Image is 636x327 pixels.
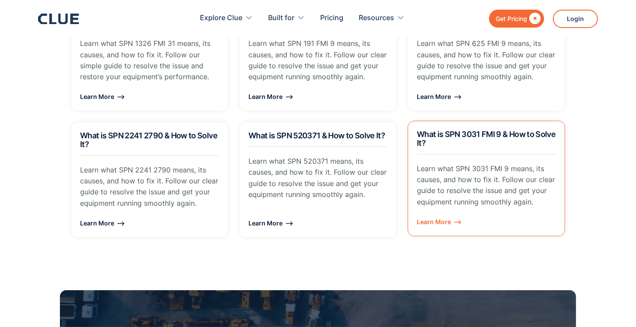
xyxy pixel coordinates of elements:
div: Learn More ⟶ [248,218,388,229]
div: Get Pricing [496,13,527,24]
div: Explore Clue [200,4,242,32]
a: What is SPN 3031 FMI 9 & How to Solve It?Learn what SPN 3031 FMI 9 means, its causes, and how to ... [408,121,565,236]
div: Learn More ⟶ [80,91,219,102]
p: Learn what SPN 625 FMI 9 means, its causes, and how to fix it. Follow our clear guide to resolve ... [417,38,556,82]
h2: What is SPN 3031 FMI 9 & How to Solve It? [417,130,556,148]
div: Learn More ⟶ [248,91,388,102]
div: Built for [268,4,305,32]
a: Login [553,10,598,28]
div: Resources [359,4,405,32]
div: Learn More ⟶ [417,216,556,227]
p: Learn what SPN 1326 FMI 31 means, its causes, and how to fix it. Follow our simple guide to resol... [80,38,219,82]
a: What is SPN 2241 2790 & How to Solve It?Learn what SPN 2241 2790 means, its causes, and how to fi... [71,122,228,238]
div: Explore Clue [200,4,253,32]
div: Built for [268,4,294,32]
a: Pricing [320,4,343,32]
div: Learn More ⟶ [80,218,219,229]
div:  [527,13,541,24]
a: What is SPN 520371 & How to Solve It?Learn what SPN 520371 means, its causes, and how to fix it. ... [239,122,397,238]
p: Learn what SPN 520371 means, its causes, and how to fix it. Follow our clear guide to resolve the... [248,156,388,200]
h2: What is SPN 2241 2790 & How to Solve It? [80,131,219,149]
p: Learn what SPN 3031 FMI 9 means, its causes, and how to fix it. Follow our clear guide to resolve... [417,163,556,207]
p: Learn what SPN 2241 2790 means, its causes, and how to fix it. Follow our clear guide to resolve ... [80,165,219,209]
a: Get Pricing [489,10,544,28]
div: Resources [359,4,394,32]
p: Learn what SPN 191 FMI 9 means, its causes, and how to fix it. Follow our clear guide to resolve ... [248,38,388,82]
div: Learn More ⟶ [417,91,556,102]
h2: What is SPN 520371 & How to Solve It? [248,131,388,140]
